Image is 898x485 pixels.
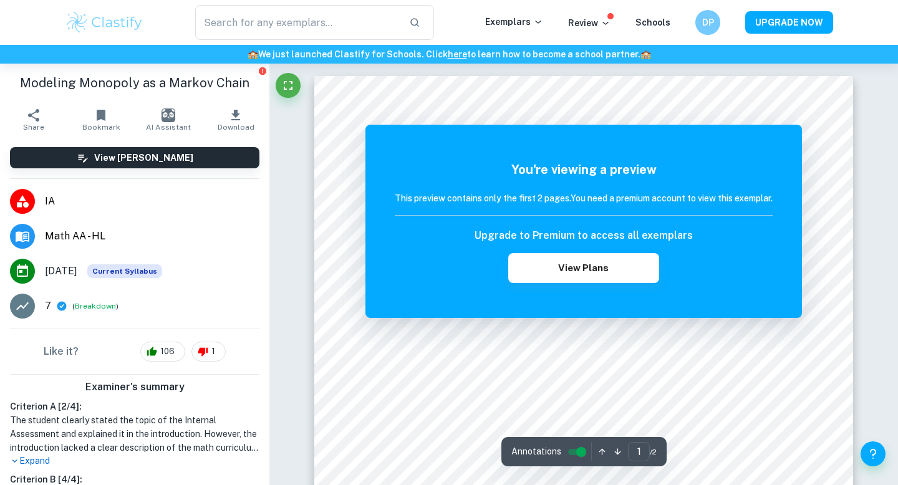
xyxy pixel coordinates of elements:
[640,49,651,59] span: 🏫
[568,16,611,30] p: Review
[485,15,543,29] p: Exemplars
[448,49,467,59] a: here
[195,5,399,40] input: Search for any exemplars...
[202,102,269,137] button: Download
[695,10,720,35] button: DP
[75,300,116,312] button: Breakdown
[65,10,144,35] img: Clastify logo
[258,66,267,75] button: Report issue
[135,102,202,137] button: AI Assistant
[248,49,258,59] span: 🏫
[10,400,259,413] h6: Criterion A [ 2 / 4 ]:
[162,108,175,122] img: AI Assistant
[72,300,118,312] span: ( )
[82,123,120,132] span: Bookmark
[745,11,833,34] button: UPGRADE NOW
[23,123,44,132] span: Share
[5,380,264,395] h6: Examiner's summary
[146,123,191,132] span: AI Assistant
[10,454,259,468] p: Expand
[650,446,657,458] span: / 2
[45,229,259,244] span: Math AA - HL
[218,123,254,132] span: Download
[276,73,301,98] button: Fullscreen
[395,160,773,179] h5: You're viewing a preview
[395,191,773,205] h6: This preview contains only the first 2 pages. You need a premium account to view this exemplar.
[475,228,693,243] h6: Upgrade to Premium to access all exemplars
[45,194,259,209] span: IA
[511,445,561,458] span: Annotations
[10,74,259,92] h1: Modeling Monopoly as a Markov Chain
[635,17,670,27] a: Schools
[67,102,135,137] button: Bookmark
[2,47,896,61] h6: We just launched Clastify for Schools. Click to learn how to become a school partner.
[153,345,181,358] span: 106
[701,16,715,29] h6: DP
[861,441,886,466] button: Help and Feedback
[45,299,51,314] p: 7
[205,345,222,358] span: 1
[45,264,77,279] span: [DATE]
[87,264,162,278] div: This exemplar is based on the current syllabus. Feel free to refer to it for inspiration/ideas wh...
[10,413,259,454] h1: The student clearly stated the topic of the Internal Assessment and explained it in the introduct...
[508,253,659,283] button: View Plans
[10,147,259,168] button: View [PERSON_NAME]
[87,264,162,278] span: Current Syllabus
[94,151,193,165] h6: View [PERSON_NAME]
[44,344,79,359] h6: Like it?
